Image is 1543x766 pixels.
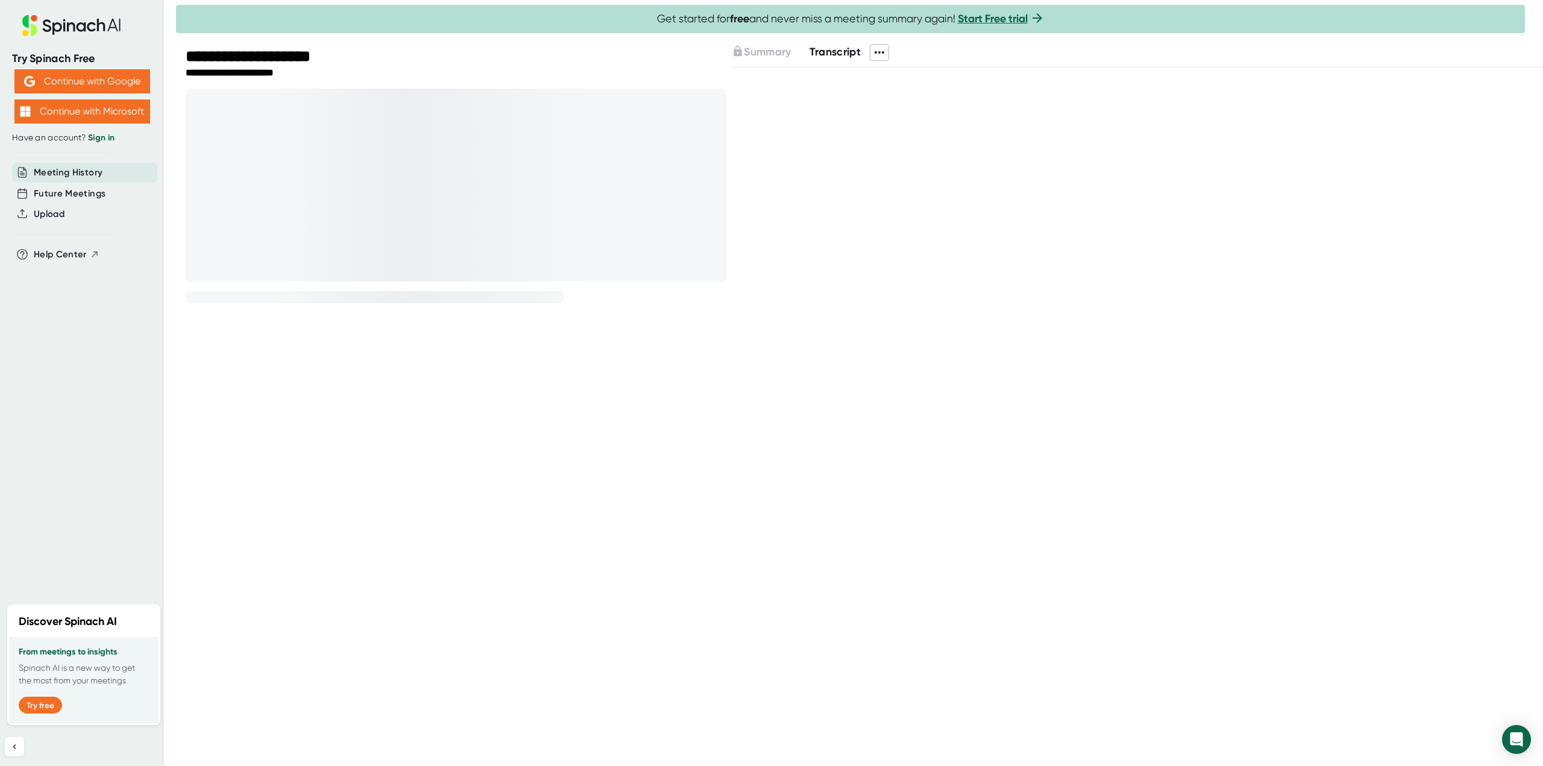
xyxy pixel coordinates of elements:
[809,44,861,60] button: Transcript
[19,647,149,657] h3: From meetings to insights
[12,133,152,143] div: Have an account?
[88,133,115,143] a: Sign in
[34,187,105,201] button: Future Meetings
[19,614,117,630] h2: Discover Spinach AI
[1502,725,1531,754] div: Open Intercom Messenger
[958,12,1028,25] a: Start Free trial
[14,99,150,124] button: Continue with Microsoft
[809,45,861,58] span: Transcript
[657,12,1045,26] span: Get started for and never miss a meeting summary again!
[14,69,150,93] button: Continue with Google
[744,45,791,58] span: Summary
[34,248,87,262] span: Help Center
[34,166,102,180] button: Meeting History
[732,44,809,61] div: Upgrade to access
[19,697,62,714] button: Try free
[732,44,791,60] button: Summary
[12,52,152,66] div: Try Spinach Free
[5,737,24,756] button: Collapse sidebar
[34,248,99,262] button: Help Center
[19,662,149,687] p: Spinach AI is a new way to get the most from your meetings
[34,207,64,221] button: Upload
[24,76,35,87] img: Aehbyd4JwY73AAAAAElFTkSuQmCC
[730,12,749,25] b: free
